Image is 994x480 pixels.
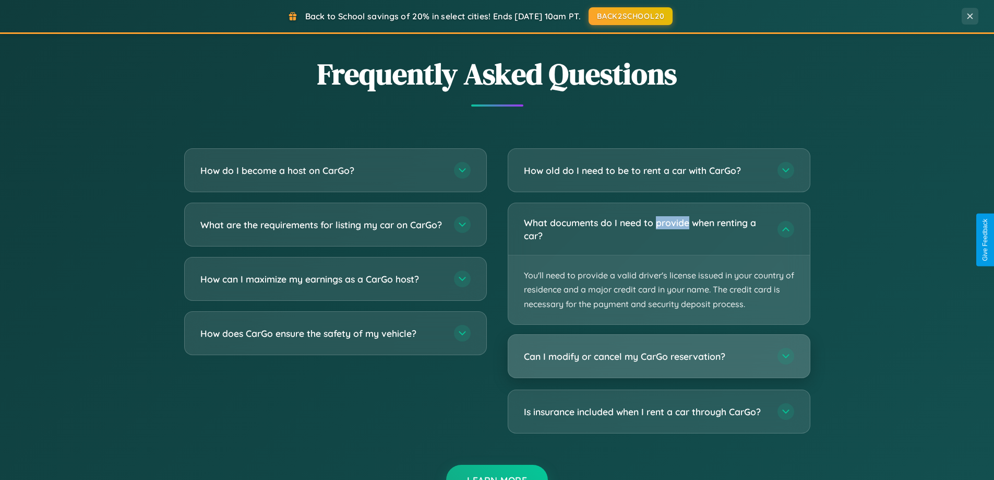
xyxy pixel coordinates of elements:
h3: How can I maximize my earnings as a CarGo host? [200,273,444,286]
h3: How do I become a host on CarGo? [200,164,444,177]
h3: What documents do I need to provide when renting a car? [524,216,767,242]
h3: What are the requirements for listing my car on CarGo? [200,218,444,231]
div: Give Feedback [981,219,989,261]
p: You'll need to provide a valid driver's license issued in your country of residence and a major c... [508,255,810,324]
h3: How old do I need to be to rent a car with CarGo? [524,164,767,177]
h3: Can I modify or cancel my CarGo reservation? [524,350,767,363]
h3: How does CarGo ensure the safety of my vehicle? [200,327,444,340]
button: BACK2SCHOOL20 [589,7,673,25]
h2: Frequently Asked Questions [184,54,810,94]
span: Back to School savings of 20% in select cities! Ends [DATE] 10am PT. [305,11,581,21]
h3: Is insurance included when I rent a car through CarGo? [524,405,767,418]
